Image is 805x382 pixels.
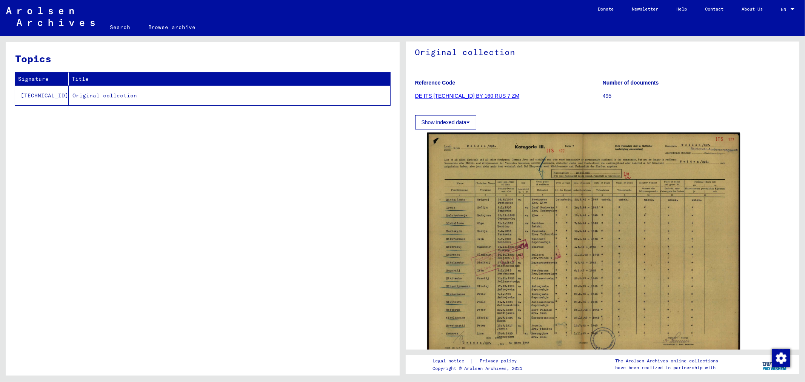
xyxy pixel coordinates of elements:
td: Original collection [69,86,390,105]
td: [TECHNICAL_ID] [15,86,69,105]
p: The Arolsen Archives online collections [615,357,718,364]
b: Number of documents [603,80,659,86]
img: 001.jpg [427,132,740,354]
a: Privacy policy [474,357,526,365]
button: Show indexed data [415,115,476,129]
img: yv_logo.png [761,355,789,374]
h3: Topics [15,51,390,66]
th: Title [69,72,390,86]
a: Browse archive [139,18,205,36]
span: EN [781,7,789,12]
b: Reference Code [415,80,456,86]
img: Arolsen_neg.svg [6,7,95,26]
th: Signature [15,72,69,86]
a: Legal notice [433,357,470,365]
p: 495 [603,92,790,100]
a: Search [101,18,139,36]
div: Change consent [772,349,790,367]
div: | [433,357,526,365]
p: have been realized in partnership with [615,364,718,371]
a: DE ITS [TECHNICAL_ID] BY 160 RUS 7 ZM [415,93,520,99]
img: Change consent [772,349,790,367]
h1: Original collection [415,35,790,68]
p: Copyright © Arolsen Archives, 2021 [433,365,526,372]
